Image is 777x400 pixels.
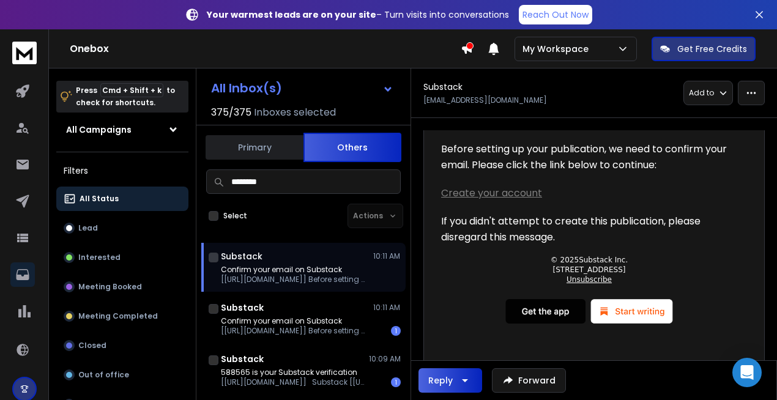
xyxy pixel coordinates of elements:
[428,374,453,387] div: Reply
[206,134,303,161] button: Primary
[207,9,509,21] p: – Turn visits into conversations
[254,105,336,120] h3: Inboxes selected
[522,9,589,21] p: Reach Out Now
[441,141,737,173] p: Before setting up your publication, we need to confirm your email. Please click the link below to...
[441,186,542,200] a: Create your account
[221,316,368,326] p: Confirm your email on Substack
[567,275,612,284] a: Unsubscribe
[303,133,401,162] button: Others
[78,370,129,380] p: Out of office
[211,82,282,94] h1: All Inbox(s)
[12,42,37,64] img: logo
[221,377,368,387] p: [[URL][DOMAIN_NAME]] Substack [[URL][DOMAIN_NAME]!,w_80,h_80,c_fill,f_auto,q_auto:good,fl_progres...
[78,223,98,233] p: Lead
[652,37,756,61] button: Get Free Credits
[221,302,264,314] h1: Substack
[221,250,262,262] h1: Substack
[56,117,188,142] button: All Campaigns
[207,9,376,21] strong: Your warmest leads are on your site
[78,341,106,350] p: Closed
[56,275,188,299] button: Meeting Booked
[78,282,142,292] p: Meeting Booked
[423,81,463,93] h1: Substack
[579,256,628,264] span: Substack Inc.
[418,368,482,393] button: Reply
[56,304,188,328] button: Meeting Completed
[221,326,368,336] p: [[URL][DOMAIN_NAME]] Before setting up your publication,
[423,95,547,105] p: [EMAIL_ADDRESS][DOMAIN_NAME]
[519,5,592,24] a: Reach Out Now
[56,245,188,270] button: Interested
[76,84,175,109] p: Press to check for shortcuts.
[201,76,403,100] button: All Inbox(s)
[56,187,188,211] button: All Status
[441,255,737,284] p: © 2025 [STREET_ADDRESS]
[373,303,401,313] p: 10:11 AM
[689,88,714,98] p: Add to
[522,43,593,55] p: My Workspace
[221,368,368,377] p: 588565 is your Substack verification
[373,251,401,261] p: 10:11 AM
[100,83,163,97] span: Cmd + Shift + k
[590,299,673,324] img: Start writing
[211,105,251,120] span: 375 / 375
[221,265,368,275] p: Confirm your email on Substack
[66,124,132,136] h1: All Campaigns
[70,42,461,56] h1: Onebox
[505,299,586,324] img: Get the app
[391,326,401,336] div: 1
[391,377,401,387] div: 1
[78,311,158,321] p: Meeting Completed
[78,253,121,262] p: Interested
[492,368,566,393] button: Forward
[221,275,368,284] p: [[URL][DOMAIN_NAME]] Before setting up your publication,
[56,363,188,387] button: Out of office
[80,194,119,204] p: All Status
[56,216,188,240] button: Lead
[223,211,247,221] label: Select
[221,353,264,365] h1: Substack
[56,162,188,179] h3: Filters
[732,358,762,387] div: Open Intercom Messenger
[677,43,747,55] p: Get Free Credits
[369,354,401,364] p: 10:09 AM
[441,213,737,245] p: If you didn't attempt to create this publication, please disregard this message.
[56,333,188,358] button: Closed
